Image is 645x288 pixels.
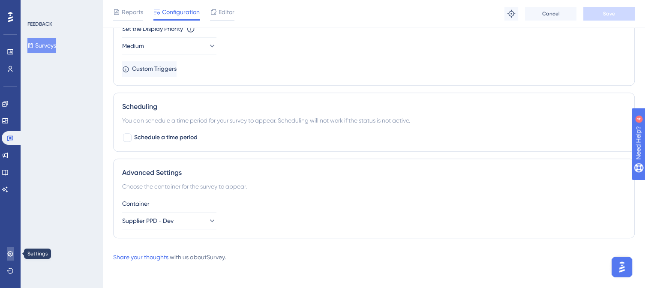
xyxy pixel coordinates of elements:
div: FEEDBACK [27,21,52,27]
div: Set the Display Priority [122,24,183,34]
button: Save [583,7,635,21]
div: Container [122,198,626,209]
a: Share your thoughts [113,254,168,261]
button: Supplier PPD - Dev [122,212,216,229]
span: Custom Triggers [132,64,177,74]
div: Choose the container for the survey to appear. [122,181,626,192]
span: Editor [219,7,234,17]
div: Advanced Settings [122,168,626,178]
iframe: UserGuiding AI Assistant Launcher [609,254,635,280]
button: Medium [122,37,216,54]
button: Cancel [525,7,576,21]
span: Schedule a time period [134,132,198,143]
button: Surveys [27,38,56,53]
div: 4 [60,4,62,11]
span: Need Help? [20,2,54,12]
button: Custom Triggers [122,61,177,77]
span: Save [603,10,615,17]
span: Medium [122,41,144,51]
div: with us about Survey . [113,252,226,262]
div: Scheduling [122,102,626,112]
div: You can schedule a time period for your survey to appear. Scheduling will not work if the status ... [122,115,626,126]
span: Supplier PPD - Dev [122,216,174,226]
span: Reports [122,7,143,17]
span: Cancel [542,10,560,17]
span: Configuration [162,7,200,17]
